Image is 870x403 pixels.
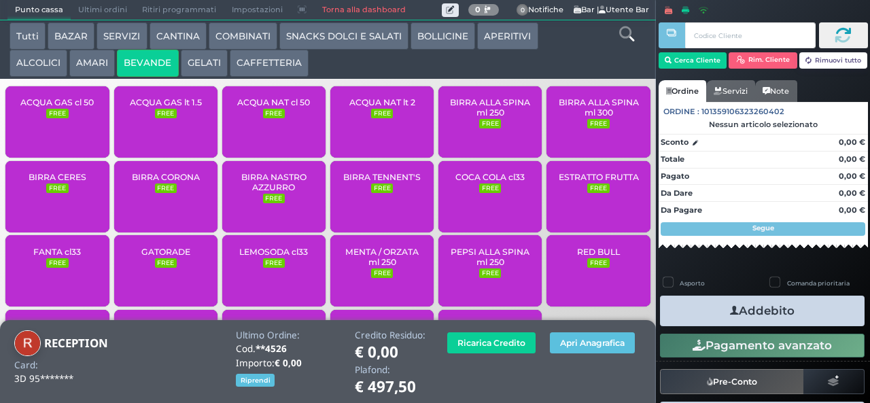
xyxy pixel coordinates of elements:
span: BIRRA ALLA SPINA ml 300 [558,97,639,118]
strong: Sconto [661,137,689,148]
button: BOLLICINE [411,22,475,50]
strong: Totale [661,154,684,164]
span: BIRRA TENNENT'S [343,172,421,182]
small: FREE [155,109,177,118]
span: ACQUA GAS lt 1.5 [130,97,202,107]
small: FREE [587,119,609,128]
button: BAZAR [48,22,94,50]
span: PEPSI ALLA SPINA ml 250 [450,247,531,267]
span: FANTA cl33 [33,247,81,257]
span: ACQUA NAT lt 2 [349,97,415,107]
span: BIRRA ALLA SPINA ml 250 [450,97,531,118]
button: SNACKS DOLCI E SALATI [279,22,408,50]
button: Ricarica Credito [447,332,536,353]
button: ALCOLICI [10,50,67,77]
span: BIRRA CERES [29,172,86,182]
span: RED BULL [577,247,620,257]
span: 0 [517,4,529,16]
h4: Card: [14,360,38,370]
b: RECEPTION [44,335,108,351]
h4: Plafond: [355,365,425,375]
span: Ritiri programmati [135,1,224,20]
small: FREE [587,258,609,268]
h1: € 0,00 [355,344,425,361]
h4: Importo: [236,358,341,368]
button: GELATI [181,50,228,77]
small: FREE [479,268,501,278]
small: FREE [263,258,285,268]
span: COCA COLA cl33 [455,172,525,182]
a: Torna alla dashboard [314,1,413,20]
button: COMBINATI [209,22,277,50]
small: FREE [371,109,393,118]
small: FREE [46,109,68,118]
button: Apri Anagrafica [550,332,635,353]
b: 0 [475,5,481,14]
button: Riprendi [236,374,275,387]
strong: 0,00 € [839,154,865,164]
strong: Segue [752,224,774,232]
span: ACQUA NAT cl 50 [237,97,310,107]
button: APERITIVI [477,22,538,50]
small: FREE [479,183,501,193]
a: Servizi [706,80,755,102]
button: Pagamento avanzato [660,334,865,357]
strong: Pagato [661,171,689,181]
button: Addebito [660,296,865,326]
strong: Da Pagare [661,205,702,215]
span: Ordine : [663,106,699,118]
div: Nessun articolo selezionato [659,120,868,129]
span: ESTRATTO FRUTTA [559,172,639,182]
span: GATORADE [141,247,190,257]
img: RECEPTION [14,330,41,357]
span: Punto cassa [7,1,71,20]
label: Asporto [680,279,705,287]
span: BIRRA CORONA [132,172,200,182]
small: FREE [587,183,609,193]
small: FREE [479,119,501,128]
a: Ordine [659,80,706,102]
h4: Credito Residuo: [355,330,425,340]
span: 101359106323260402 [701,106,784,118]
span: MENTA / ORZATA ml 250 [342,247,423,267]
small: FREE [371,183,393,193]
button: Rim. Cliente [729,52,797,69]
button: BEVANDE [117,50,178,77]
small: FREE [155,183,177,193]
button: Pre-Conto [660,369,804,393]
button: Rimuovi tutto [799,52,868,69]
span: ACQUA GAS cl 50 [20,97,94,107]
button: CANTINA [150,22,207,50]
span: BIRRA NASTRO AZZURRO [234,172,315,192]
small: FREE [263,194,285,203]
strong: 0,00 € [839,171,865,181]
small: FREE [371,268,393,278]
strong: 0,00 € [839,188,865,198]
small: FREE [46,258,68,268]
span: LEMOSODA cl33 [239,247,308,257]
small: FREE [263,109,285,118]
strong: Da Dare [661,188,693,198]
a: Note [755,80,797,102]
button: Cerca Cliente [659,52,727,69]
label: Comanda prioritaria [787,279,850,287]
span: Ultimi ordini [71,1,135,20]
button: Tutti [10,22,46,50]
small: FREE [155,258,177,268]
button: CAFFETTERIA [230,50,309,77]
button: AMARI [69,50,115,77]
b: € 0,00 [275,357,302,369]
strong: 0,00 € [839,137,865,147]
span: Impostazioni [224,1,290,20]
h4: Cod. [236,344,341,354]
small: FREE [46,183,68,193]
button: SERVIZI [97,22,147,50]
h1: € 497,50 [355,379,425,396]
h4: Ultimo Ordine: [236,330,341,340]
strong: 0,00 € [839,205,865,215]
input: Codice Cliente [685,22,815,48]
